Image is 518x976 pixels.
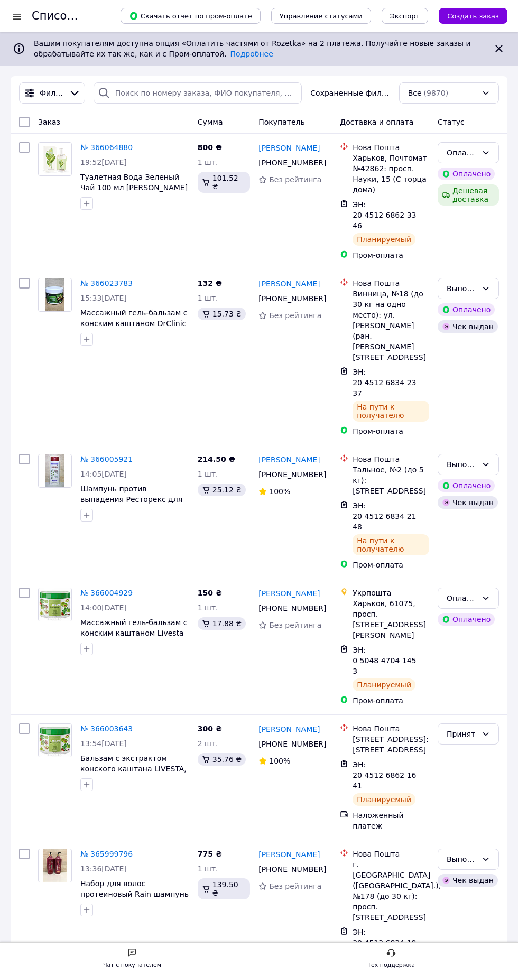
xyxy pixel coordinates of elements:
[256,291,323,306] div: [PHONE_NUMBER]
[34,39,471,58] span: Вашим покупателям доступна опция «Оплатить частями от Rozetka» на 2 платежа. Получайте новые зака...
[80,618,187,648] a: Массажный гель-бальзам с конским каштаном Livesta 500 ml новый дизайн
[258,724,320,735] a: [PERSON_NAME]
[80,309,187,349] a: Массажный гель-бальзам с конским каштаном DrClinic Horse chestnut Balsam 445 ml
[353,695,429,706] div: Пром-оплата
[353,426,429,436] div: Пром-оплата
[80,589,133,597] a: № 366004929
[80,470,127,478] span: 14:05[DATE]
[353,678,415,691] div: Планируемый
[198,753,246,766] div: 35.76 ₴
[353,233,415,246] div: Планируемый
[198,172,251,193] div: 101.52 ₴
[353,142,429,153] div: Нова Пошта
[353,454,429,464] div: Нова Пошта
[258,454,320,465] a: [PERSON_NAME]
[438,479,495,492] div: Оплачено
[367,960,415,971] div: Тех поддержка
[310,88,390,98] span: Сохраненные фильтры:
[353,734,429,755] div: [STREET_ADDRESS]: [STREET_ADDRESS]
[353,588,429,598] div: Укрпошта
[80,850,133,858] a: № 365999796
[258,849,320,860] a: [PERSON_NAME]
[353,646,416,675] span: ЭН: 0 5048 4704 1453
[353,723,429,734] div: Нова Пошта
[408,88,422,98] span: Все
[80,603,127,612] span: 14:00[DATE]
[198,484,246,496] div: 25.12 ₴
[353,760,416,790] span: ЭН: 20 4512 6862 1641
[80,485,182,546] a: Шампунь против выпадения Ресторекс для всех типов волос "Speed&Strong" 500 мл Restorex [GEOGRAPHI...
[438,168,495,180] div: Оплачено
[198,589,222,597] span: 150 ₴
[258,278,320,289] a: [PERSON_NAME]
[129,11,252,21] span: Скачать отчет по пром-оплате
[198,739,218,748] span: 2 шт.
[353,534,429,555] div: На пути к получателю
[447,12,499,20] span: Создать заказ
[80,739,127,748] span: 13:54[DATE]
[256,467,323,482] div: [PHONE_NUMBER]
[353,368,416,397] span: ЭН: 20 4512 6834 2337
[198,724,222,733] span: 300 ₴
[80,173,188,202] a: Туалетная Вода Зеленый Чай 100 мл [PERSON_NAME] [PERSON_NAME]
[80,158,127,166] span: 19:52[DATE]
[94,82,302,104] input: Поиск по номеру заказа, ФИО покупателя, номеру телефона, Email, номеру накладной
[269,175,321,184] span: Без рейтинга
[439,8,507,24] button: Создать заказ
[80,754,187,784] a: Бальзам с экстрактом конского каштана LIVESTA, 500 мл новый дизайн
[80,143,133,152] a: № 366064880
[198,279,222,287] span: 132 ₴
[353,250,429,261] div: Пром-оплата
[32,10,123,22] h1: Список заказов
[198,118,223,126] span: Сумма
[198,455,235,463] span: 214.50 ₴
[80,294,127,302] span: 15:33[DATE]
[258,143,320,153] a: [PERSON_NAME]
[39,143,71,175] img: Фото товару
[45,454,64,487] img: Фото товару
[438,184,499,206] div: Дешевая доставка
[39,724,71,757] img: Фото товару
[382,8,428,24] button: Экспорт
[353,810,429,831] div: Наложенный платеж
[424,89,449,97] span: (9870)
[198,470,218,478] span: 1 шт.
[198,878,251,899] div: 139.50 ₴
[353,464,429,496] div: Тальное, №2 (до 5 кг): [STREET_ADDRESS]
[258,588,320,599] a: [PERSON_NAME]
[256,737,323,751] div: [PHONE_NUMBER]
[80,279,133,287] a: № 366023783
[447,592,477,604] div: Оплаченный
[38,849,72,882] a: Фото товару
[269,311,321,320] span: Без рейтинга
[80,865,127,873] span: 13:36[DATE]
[198,158,218,166] span: 1 шт.
[103,960,161,971] div: Чат с покупателем
[258,118,305,126] span: Покупатель
[198,294,218,302] span: 1 шт.
[256,601,323,616] div: [PHONE_NUMBER]
[438,320,498,333] div: Чек выдан
[353,278,429,289] div: Нова Пошта
[43,849,68,882] img: Фото товару
[80,879,189,909] span: Набор для волос протеиновый Rain шампунь и кондиционер
[271,8,371,24] button: Управление статусами
[353,859,429,923] div: г. [GEOGRAPHIC_DATA] ([GEOGRAPHIC_DATA].), №178 (до 30 кг): просп. [STREET_ADDRESS]
[353,401,429,422] div: На пути к получателю
[353,598,429,640] div: Харьков, 61075, просп. [STREET_ADDRESS][PERSON_NAME]
[269,621,321,629] span: Без рейтинга
[438,613,495,626] div: Оплачено
[38,588,72,621] a: Фото товару
[353,200,416,230] span: ЭН: 20 4512 6862 3346
[198,865,218,873] span: 1 шт.
[447,853,477,865] div: Выполнен
[447,728,477,740] div: Принят
[353,928,416,958] span: ЭН: 20 4512 6834 1978
[447,147,477,159] div: Оплаченный
[38,723,72,757] a: Фото товару
[280,12,363,20] span: Управление статусами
